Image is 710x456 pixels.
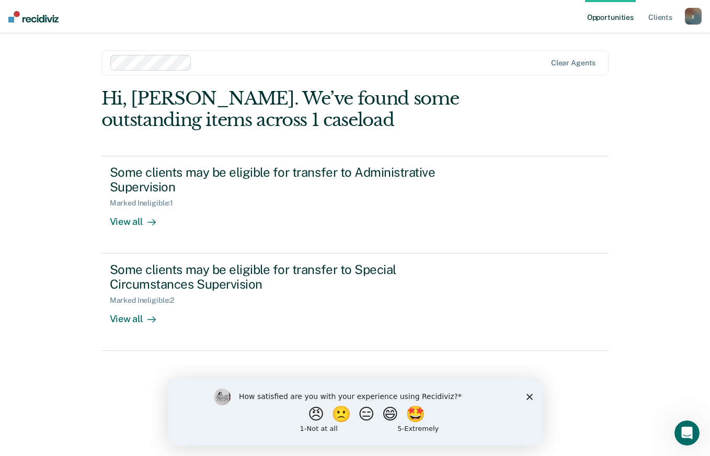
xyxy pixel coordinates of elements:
div: Some clients may be eligible for transfer to Administrative Supervision [110,165,477,195]
div: View all [110,305,168,325]
img: Recidiviz [8,11,59,22]
button: z [685,8,702,25]
div: Marked Ineligible : 2 [110,296,182,305]
div: View all [110,208,168,228]
div: Some clients may be eligible for transfer to Special Circumstances Supervision [110,262,477,292]
iframe: Survey by Kim from Recidiviz [168,378,542,446]
a: Some clients may be eligible for transfer to Administrative SupervisionMarked Ineligible:1View all [101,156,609,254]
a: Some clients may be eligible for transfer to Special Circumstances SupervisionMarked Ineligible:2... [101,254,609,351]
iframe: Intercom live chat [674,420,700,446]
div: Clear agents [551,59,596,67]
div: Marked Ineligible : 1 [110,199,181,208]
div: Hi, [PERSON_NAME]. We’ve found some outstanding items across 1 caseload [101,88,507,131]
